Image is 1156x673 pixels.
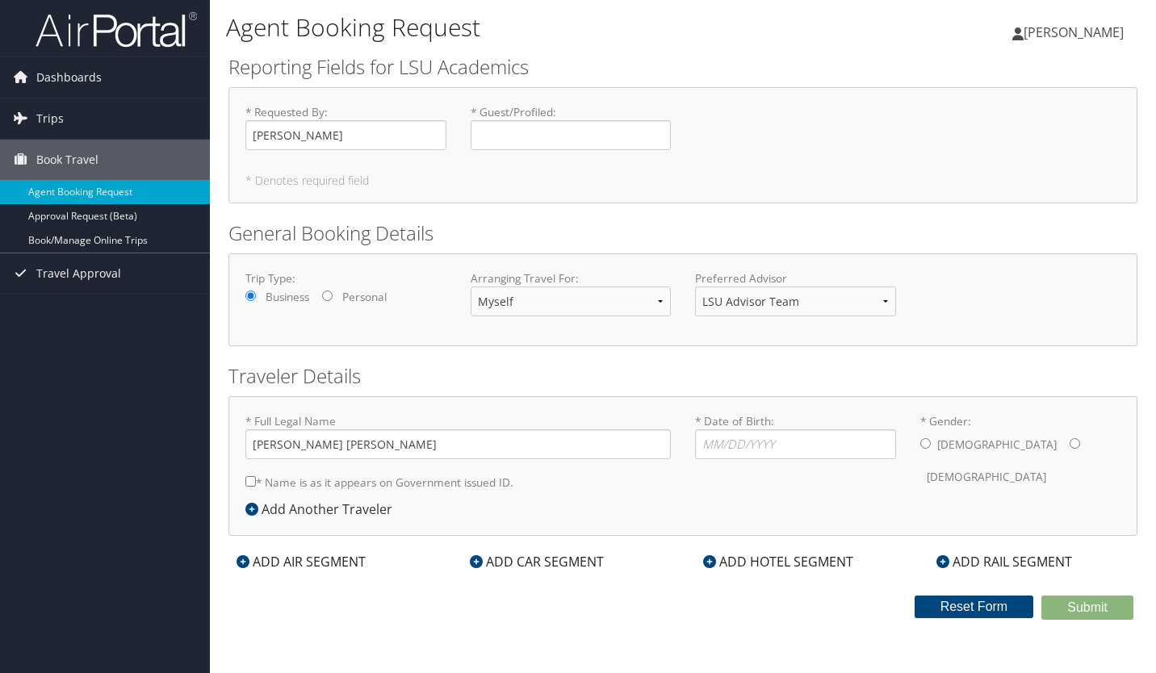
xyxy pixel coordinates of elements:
button: Reset Form [915,596,1034,618]
span: Book Travel [36,140,98,180]
h2: General Booking Details [228,219,1137,247]
button: Submit [1041,596,1133,620]
label: [DEMOGRAPHIC_DATA] [927,462,1046,492]
input: * Gender:[DEMOGRAPHIC_DATA][DEMOGRAPHIC_DATA] [920,438,931,449]
input: * Date of Birth: [695,429,896,459]
a: [PERSON_NAME] [1012,8,1140,56]
label: * Name is as it appears on Government issued ID. [245,467,513,497]
h2: Reporting Fields for LSU Academics [228,53,1137,81]
input: * Full Legal Name [245,429,671,459]
label: Arranging Travel For: [471,270,672,286]
label: * Guest/Profiled : [471,104,672,150]
div: ADD RAIL SEGMENT [928,552,1080,571]
label: Business [266,289,309,305]
span: [PERSON_NAME] [1024,23,1124,41]
h1: Agent Booking Request [226,10,836,44]
input: * Name is as it appears on Government issued ID. [245,476,256,487]
div: ADD CAR SEGMENT [462,552,612,571]
div: ADD HOTEL SEGMENT [695,552,861,571]
input: * Gender:[DEMOGRAPHIC_DATA][DEMOGRAPHIC_DATA] [1070,438,1080,449]
h2: Traveler Details [228,362,1137,390]
label: * Requested By : [245,104,446,150]
label: Personal [342,289,387,305]
span: Dashboards [36,57,102,98]
label: [DEMOGRAPHIC_DATA] [937,429,1057,460]
label: Trip Type: [245,270,446,286]
div: Add Another Traveler [245,500,400,519]
label: * Full Legal Name [245,413,671,459]
input: * Guest/Profiled: [471,120,672,150]
label: Preferred Advisor [695,270,896,286]
span: Travel Approval [36,253,121,294]
label: * Gender: [920,413,1121,493]
span: Trips [36,98,64,139]
label: * Date of Birth: [695,413,896,459]
img: airportal-logo.png [36,10,197,48]
h5: * Denotes required field [245,175,1120,186]
div: ADD AIR SEGMENT [228,552,374,571]
input: * Requested By: [245,120,446,150]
